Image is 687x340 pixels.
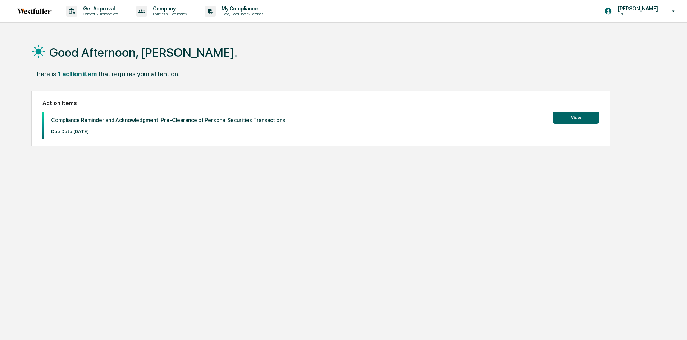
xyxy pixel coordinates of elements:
[33,70,56,78] div: There is
[77,12,122,17] p: Content & Transactions
[216,12,267,17] p: Data, Deadlines & Settings
[17,8,52,14] img: logo
[612,6,661,12] p: [PERSON_NAME]
[49,45,237,60] h1: Good Afternoon, [PERSON_NAME].
[147,12,190,17] p: Policies & Documents
[58,70,97,78] div: 1 action item
[147,6,190,12] p: Company
[98,70,179,78] div: that requires your attention.
[51,129,285,134] p: Due Date: [DATE]
[42,100,599,106] h2: Action Items
[612,12,661,17] p: 13F
[216,6,267,12] p: My Compliance
[51,117,285,123] p: Compliance Reminder and Acknowledgment: Pre-Clearance of Personal Securities Transactions
[77,6,122,12] p: Get Approval
[553,112,599,124] button: View
[553,114,599,121] a: View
